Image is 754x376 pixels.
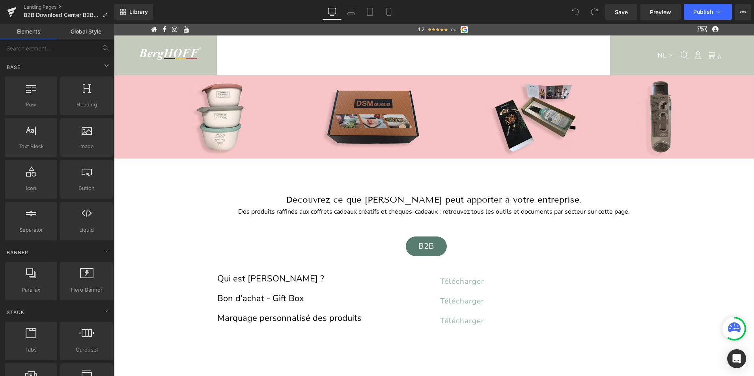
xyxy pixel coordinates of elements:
[650,8,671,16] span: Preview
[326,253,370,263] span: Télécharger
[640,4,681,20] a: Preview
[57,24,114,39] a: Global Style
[323,4,342,20] a: Desktop
[63,226,110,234] span: Liquid
[103,273,314,277] h1: Bon d’achat - Gift Box
[7,101,55,109] span: Row
[7,226,55,234] span: Separator
[90,171,551,181] h1: Découvrez ce que [PERSON_NAME] peut apporter à votre entreprise.
[326,292,370,302] span: Télécharger
[586,4,602,20] button: Redo
[7,184,55,192] span: Icon
[342,4,360,20] a: Laptop
[6,63,21,71] span: Base
[63,184,110,192] span: Button
[24,4,114,10] a: Landing Pages
[124,184,516,192] span: Des produits raffinés aux coffrets cadeaux créatifs et chèques-cadeaux : retrouvez tous les outil...
[63,346,110,354] span: Carousel
[326,248,537,268] a: Télécharger
[7,142,55,151] span: Text Block
[360,4,379,20] a: Tablet
[7,286,55,294] span: Parallax
[103,292,314,297] h1: Marquage personnalisé des produits
[326,287,537,307] a: Télécharger
[297,214,328,231] div: B2B
[735,4,751,20] button: More
[24,12,99,18] span: B2B Download Center B2B-fr
[63,286,110,294] span: Hero Banner
[379,4,398,20] a: Mobile
[63,142,110,151] span: Image
[103,253,314,257] h1: Qui est [PERSON_NAME] ?
[6,309,25,316] span: Stack
[727,349,746,368] div: Open Intercom Messenger
[129,8,148,15] span: Library
[567,4,583,20] button: Undo
[114,4,153,20] a: New Library
[7,346,55,354] span: Tabs
[684,4,732,20] button: Publish
[615,8,628,16] span: Save
[693,9,713,15] span: Publish
[326,268,537,287] a: Télécharger
[6,249,29,256] span: Banner
[63,101,110,109] span: Heading
[326,272,370,283] span: Télécharger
